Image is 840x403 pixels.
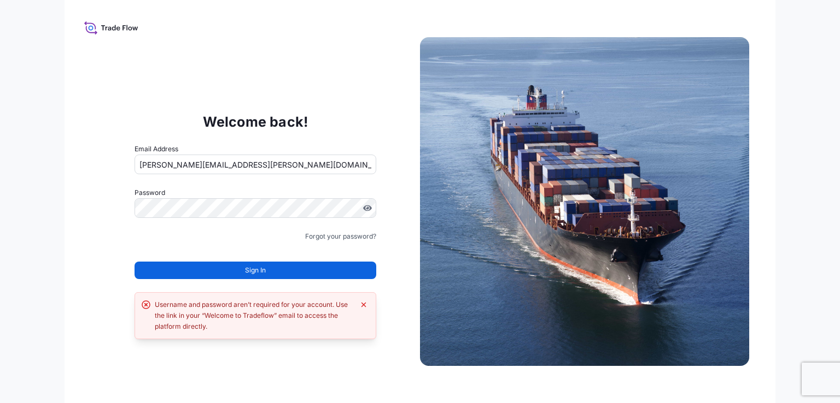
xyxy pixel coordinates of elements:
button: Dismiss error [358,299,369,310]
span: Sign In [245,265,266,276]
button: Show password [363,204,372,212]
img: Ship illustration [420,37,749,366]
label: Email Address [135,144,178,155]
p: Welcome back! [203,113,308,131]
a: Forgot your password? [305,231,376,242]
label: Password [135,187,376,198]
div: Username and password aren’t required for your account. Use the link in your “Welcome to Tradeflo... [155,299,354,332]
input: example@gmail.com [135,155,376,174]
button: Sign In [135,262,376,279]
